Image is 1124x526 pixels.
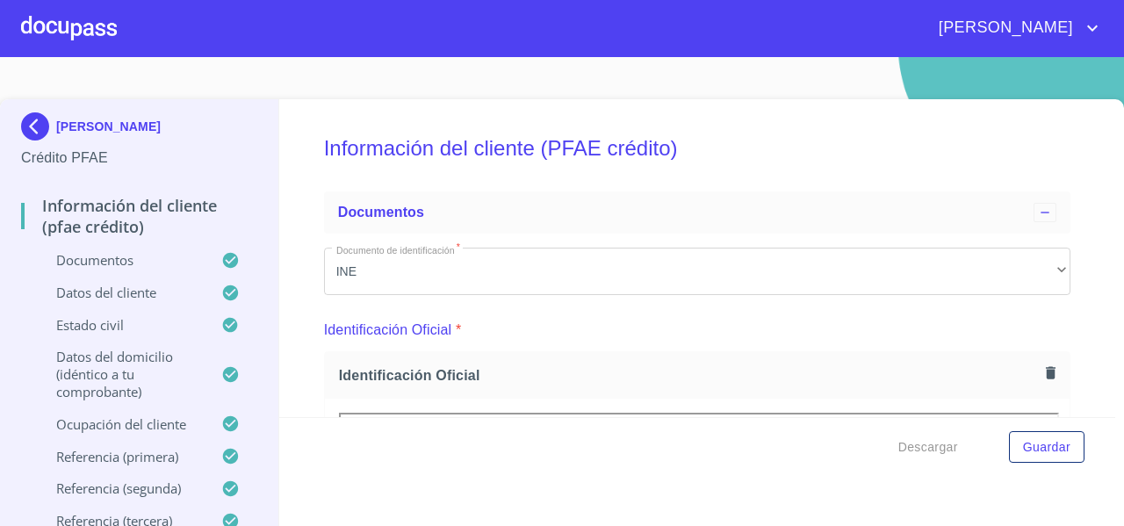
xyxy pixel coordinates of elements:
[21,112,56,141] img: Docupass spot blue
[21,195,257,237] p: Información del cliente (PFAE crédito)
[21,316,221,334] p: Estado Civil
[338,205,424,220] span: Documentos
[898,436,958,458] span: Descargar
[21,284,221,301] p: Datos del cliente
[324,112,1070,184] h5: Información del cliente (PFAE crédito)
[891,431,965,464] button: Descargar
[21,251,221,269] p: Documentos
[21,479,221,497] p: Referencia (segunda)
[56,119,161,133] p: [PERSON_NAME]
[1023,436,1070,458] span: Guardar
[1009,431,1084,464] button: Guardar
[324,320,452,341] p: Identificación Oficial
[21,415,221,433] p: Ocupación del Cliente
[21,148,257,169] p: Crédito PFAE
[21,448,221,465] p: Referencia (primera)
[21,348,221,400] p: Datos del domicilio (idéntico a tu comprobante)
[339,366,1039,385] span: Identificación Oficial
[926,14,1103,42] button: account of current user
[21,112,257,148] div: [PERSON_NAME]
[926,14,1082,42] span: [PERSON_NAME]
[324,191,1070,234] div: Documentos
[324,248,1070,295] div: INE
